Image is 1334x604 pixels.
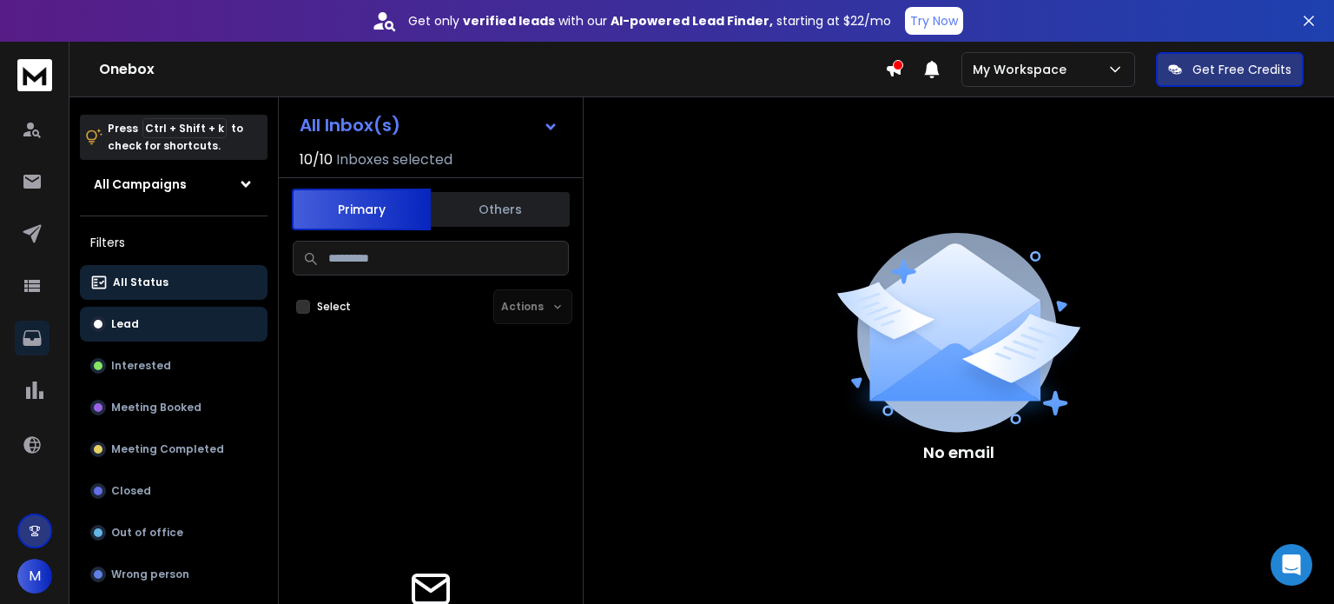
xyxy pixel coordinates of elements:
button: M [17,559,52,594]
h1: All Campaigns [94,176,187,193]
p: Get Free Credits [1192,61,1291,78]
p: Meeting Completed [111,442,224,456]
p: Try Now [910,12,958,30]
p: Out of office [111,526,183,540]
span: 10 / 10 [300,149,333,170]
button: Primary [292,189,431,230]
h3: Inboxes selected [336,149,452,170]
div: Open Intercom Messenger [1271,544,1312,586]
p: My Workspace [973,61,1073,78]
button: Others [431,190,570,229]
p: No email [923,441,994,465]
p: Meeting Booked [111,401,201,415]
strong: verified leads [463,12,555,30]
h3: Filters [80,230,267,255]
button: Meeting Booked [80,390,267,425]
button: Meeting Completed [80,432,267,467]
button: Wrong person [80,557,267,592]
h1: Onebox [99,59,885,80]
h1: All Inbox(s) [300,116,400,134]
button: All Inbox(s) [286,108,572,143]
button: Closed [80,474,267,508]
p: Get only with our starting at $22/mo [408,12,891,30]
span: Ctrl + Shift + k [142,118,227,138]
button: All Campaigns [80,167,267,202]
p: Closed [111,484,151,498]
button: Get Free Credits [1156,52,1304,87]
p: Lead [111,317,139,331]
label: Select [317,300,351,314]
strong: AI-powered Lead Finder, [611,12,773,30]
button: Interested [80,348,267,383]
button: All Status [80,265,267,300]
button: Lead [80,307,267,342]
img: logo [17,59,52,91]
button: Out of office [80,515,267,550]
p: All Status [113,275,168,289]
p: Interested [111,359,171,373]
p: Wrong person [111,567,189,581]
p: Press to check for shortcuts. [108,120,243,155]
button: Try Now [905,7,963,35]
